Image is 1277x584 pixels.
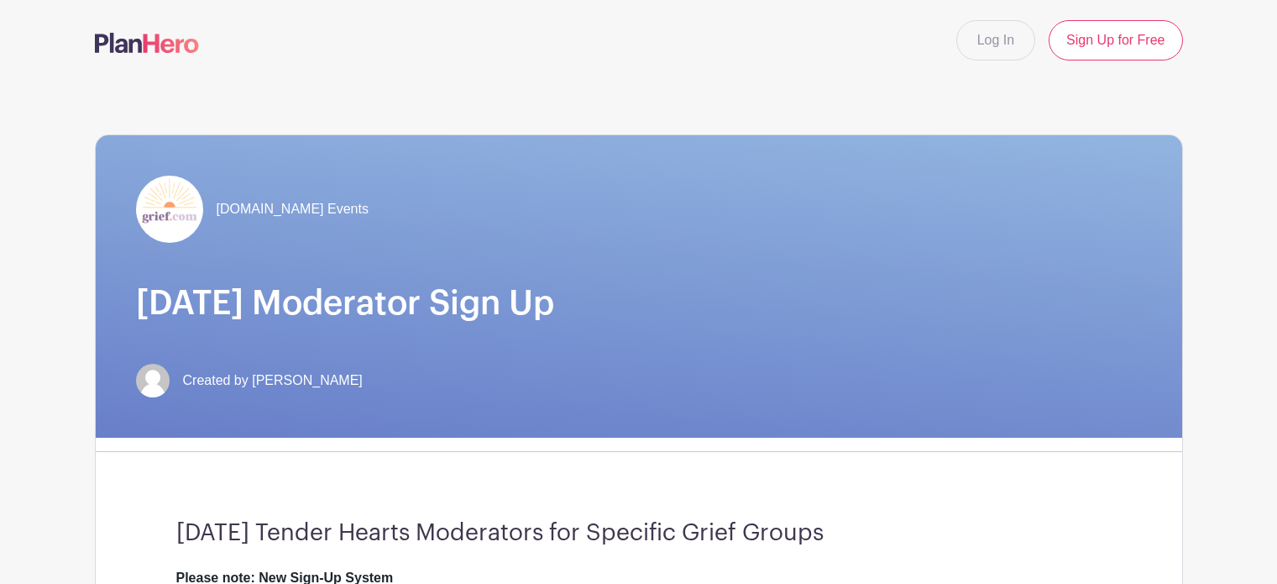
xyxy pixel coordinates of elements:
[1049,20,1182,61] a: Sign Up for Free
[136,283,1142,324] h1: [DATE] Moderator Sign Up
[136,176,203,243] img: grief-logo-planhero.png
[176,519,1102,548] h3: [DATE] Tender Hearts Moderators for Specific Grief Groups
[136,364,170,397] img: default-ce2991bfa6775e67f084385cd625a349d9dcbb7a52a09fb2fda1e96e2d18dcdb.png
[183,371,363,391] span: Created by [PERSON_NAME]
[217,199,369,219] span: [DOMAIN_NAME] Events
[95,33,199,53] img: logo-507f7623f17ff9eddc593b1ce0a138ce2505c220e1c5a4e2b4648c50719b7d32.svg
[956,20,1035,61] a: Log In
